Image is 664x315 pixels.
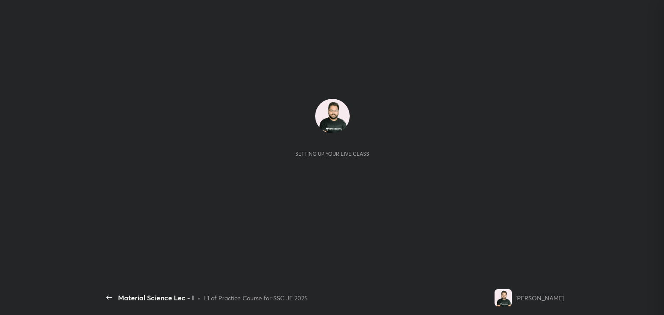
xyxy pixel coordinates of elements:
[118,293,194,303] div: Material Science Lec - I
[198,293,201,302] div: •
[204,293,308,302] div: L1 of Practice Course for SSC JE 2025
[495,289,512,306] img: a90b112ffddb41d1843043b4965b2635.jpg
[295,151,369,157] div: Setting up your live class
[515,293,564,302] div: [PERSON_NAME]
[315,99,350,133] img: a90b112ffddb41d1843043b4965b2635.jpg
